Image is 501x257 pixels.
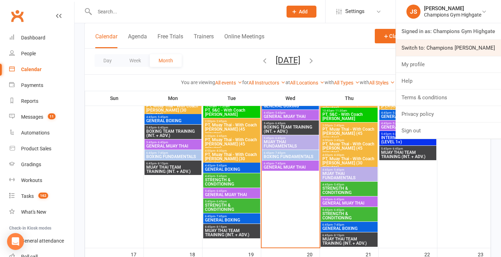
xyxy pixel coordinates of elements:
span: 10:45am [322,109,376,112]
div: General attendance [21,238,64,244]
a: Tasks 162 [9,188,74,204]
a: Messages 11 [9,109,74,125]
div: Payments [21,82,43,88]
span: GENERAL BOXING [263,104,317,108]
a: All events [215,80,242,86]
span: - 7:45pm [274,151,285,155]
span: 5:45pm [263,137,317,140]
span: - 6:45pm [391,132,403,136]
span: MUAY THAI TEAM TRAINING (INT. + ADV.) [205,228,259,237]
span: MUAY THAI TEAM TRAINING (INT. + ADV.) [146,165,200,174]
span: 4:45pm [205,175,259,178]
strong: with [325,80,334,85]
div: Open Intercom Messenger [7,233,24,250]
span: - 6:45pm [156,126,168,129]
span: 4:45pm [381,122,435,125]
span: STRENGTH & CONDITIONING [205,203,259,212]
span: 4:00pm [322,153,376,157]
a: Sign out [396,123,501,139]
a: Terms & conditions [396,89,501,106]
span: PT, Muay Thai - With Coach [PERSON_NAME] (30 minutes) [205,152,259,165]
a: All Locations [290,80,325,86]
span: 4:45pm [322,183,376,186]
span: GENERAL MUAY THAI [263,114,317,119]
span: PT, Muay Thai - With Coach [PERSON_NAME] (45 minutes) [205,138,259,150]
span: 5:45pm [146,141,200,144]
a: What's New [9,204,74,220]
span: BOXING FUNDAMENTALS [146,155,200,159]
span: 6:45pm [205,225,259,228]
span: PT, Muay Thai - With Coach [PERSON_NAME] (30 minutes) [322,157,376,169]
button: Online Meetings [224,33,264,48]
span: 4:45pm [205,164,259,167]
span: 5:45pm [205,200,259,203]
span: 4:45pm [381,111,435,114]
a: General attendance kiosk mode [9,233,74,249]
span: - 2:45pm [215,120,227,123]
a: Workouts [9,173,74,188]
a: Switch to: Champions [PERSON_NAME] [396,40,501,56]
span: 6:45pm [322,223,376,226]
div: Product Sales [21,146,51,151]
div: Gradings [21,162,41,167]
a: All Instructors [249,80,285,86]
a: All Types [334,80,360,86]
span: 5:45pm [322,208,376,212]
button: Agenda [128,33,147,48]
span: STRENGTH & CONDITIONING [322,212,376,220]
span: - 5:45pm [156,115,168,119]
span: GENERAL BOXING [205,167,259,171]
div: Messages [21,114,43,120]
div: JS [406,5,420,19]
span: BOXING FUNDAMENTALS [263,155,317,159]
span: STRENGTH & CONDITIONING [205,178,259,186]
span: - 8:15pm [156,162,168,165]
span: PT, S&C - With Coach [PERSON_NAME] [205,108,259,117]
span: - 3:45pm [333,139,344,142]
div: People [21,51,36,56]
a: Reports [9,93,74,109]
span: 6:45pm [205,215,259,218]
span: GENERAL BOXING [205,218,259,222]
span: MUAY THAI FUNDAMENTALS [263,140,317,148]
a: Dashboard [9,30,74,46]
span: 2:00pm [205,120,259,123]
span: - 5:45pm [215,175,227,178]
strong: with [360,80,369,85]
span: - 5:45pm [391,122,403,125]
button: [DATE] [276,55,300,65]
button: Add [287,6,316,18]
span: 4:00pm [205,149,259,152]
input: Search... [92,7,277,17]
span: MUAY THAI TEAM TRAINING (INT. + ADV.) [381,150,435,159]
button: Calendar [95,33,117,48]
span: PT, S&C - With Coach [PERSON_NAME] [322,112,376,121]
span: GENERAL BOXING [381,114,435,119]
span: - 5:45pm [391,111,403,114]
span: 2:00pm [322,124,376,127]
span: - 3:45pm [215,134,227,138]
span: PT, Muay Thai - With Coach [PERSON_NAME] (30 minutes) [146,104,200,117]
span: 162 [38,193,48,199]
span: 6:45pm [322,234,376,237]
button: Week [121,54,150,67]
span: GENERAL BOXING [146,119,200,123]
span: - 8:15pm [215,225,227,228]
button: Class / Event [375,29,428,43]
span: 5:45pm [263,122,317,125]
th: Wed [261,91,320,106]
div: Automations [21,130,50,136]
span: - 6:45pm [156,141,168,144]
div: What's New [21,209,46,215]
span: 5:45pm [381,132,435,136]
button: Day [95,54,121,67]
span: 6:45pm [263,162,317,165]
span: - 8:15pm [333,234,344,237]
span: 4:45pm [263,111,317,114]
span: PT, Muay Thai - With Coach [PERSON_NAME] (30 minutes) [381,100,435,112]
span: - 7:45pm [274,162,285,165]
span: BOXING TEAM TRAINING (INT. + ADV.) [146,129,200,138]
span: GENERAL MUAY THAI [322,201,376,205]
span: - 6:45pm [333,198,344,201]
span: 3:00pm [205,134,259,138]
